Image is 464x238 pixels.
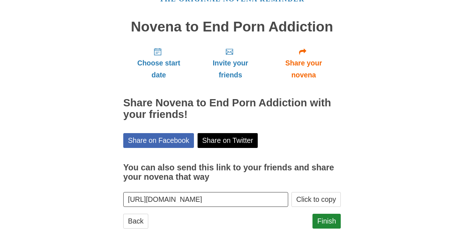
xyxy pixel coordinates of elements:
[123,42,194,85] a: Choose start date
[123,97,341,120] h2: Share Novena to End Porn Addiction with your friends!
[312,214,341,229] a: Finish
[123,19,341,35] h1: Novena to End Porn Addiction
[274,57,333,81] span: Share your novena
[291,192,341,207] button: Click to copy
[130,57,187,81] span: Choose start date
[123,214,148,229] a: Back
[266,42,341,85] a: Share your novena
[123,163,341,182] h3: You can also send this link to your friends and share your novena that way
[194,42,266,85] a: Invite your friends
[202,57,259,81] span: Invite your friends
[123,133,194,148] a: Share on Facebook
[198,133,258,148] a: Share on Twitter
